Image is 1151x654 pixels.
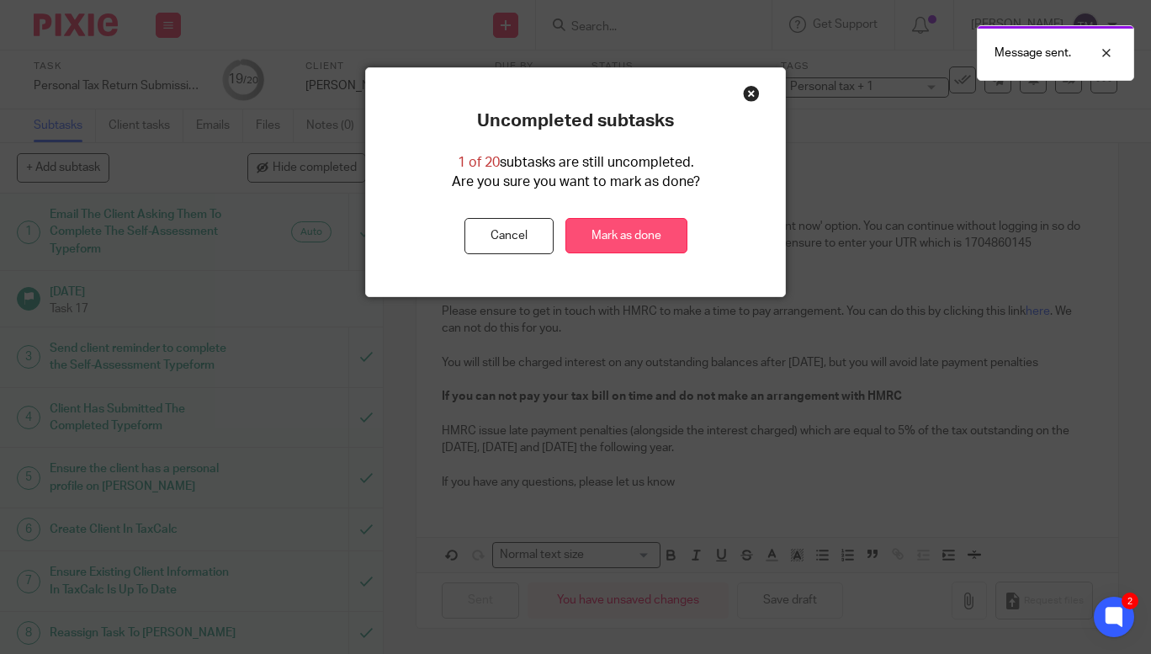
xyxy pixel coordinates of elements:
[565,218,687,254] a: Mark as done
[458,156,500,169] span: 1 of 20
[477,110,674,132] p: Uncompleted subtasks
[995,45,1071,61] p: Message sent.
[743,85,760,102] div: Close this dialog window
[452,173,700,192] p: Are you sure you want to mark as done?
[1122,593,1138,609] div: 2
[464,218,554,254] button: Cancel
[458,153,694,173] p: subtasks are still uncompleted.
